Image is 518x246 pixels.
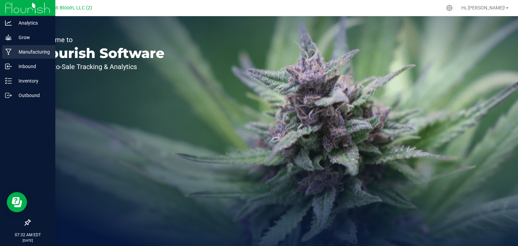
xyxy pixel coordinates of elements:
[7,192,27,212] iframe: Resource center
[46,5,92,11] span: Akron Bloom, LLC (2)
[5,20,12,26] inline-svg: Analytics
[5,49,12,55] inline-svg: Manufacturing
[5,78,12,84] inline-svg: Inventory
[3,238,52,243] p: [DATE]
[445,5,454,11] div: Manage settings
[12,19,52,27] p: Analytics
[36,36,165,43] p: Welcome to
[12,91,52,99] p: Outbound
[5,92,12,99] inline-svg: Outbound
[12,33,52,41] p: Grow
[12,48,52,56] p: Manufacturing
[5,34,12,41] inline-svg: Grow
[36,63,165,70] p: Seed-to-Sale Tracking & Analytics
[3,232,52,238] p: 07:32 AM EDT
[461,5,505,10] span: Hi, [PERSON_NAME]!
[12,77,52,85] p: Inventory
[36,47,165,60] p: Flourish Software
[5,63,12,70] inline-svg: Inbound
[12,62,52,70] p: Inbound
